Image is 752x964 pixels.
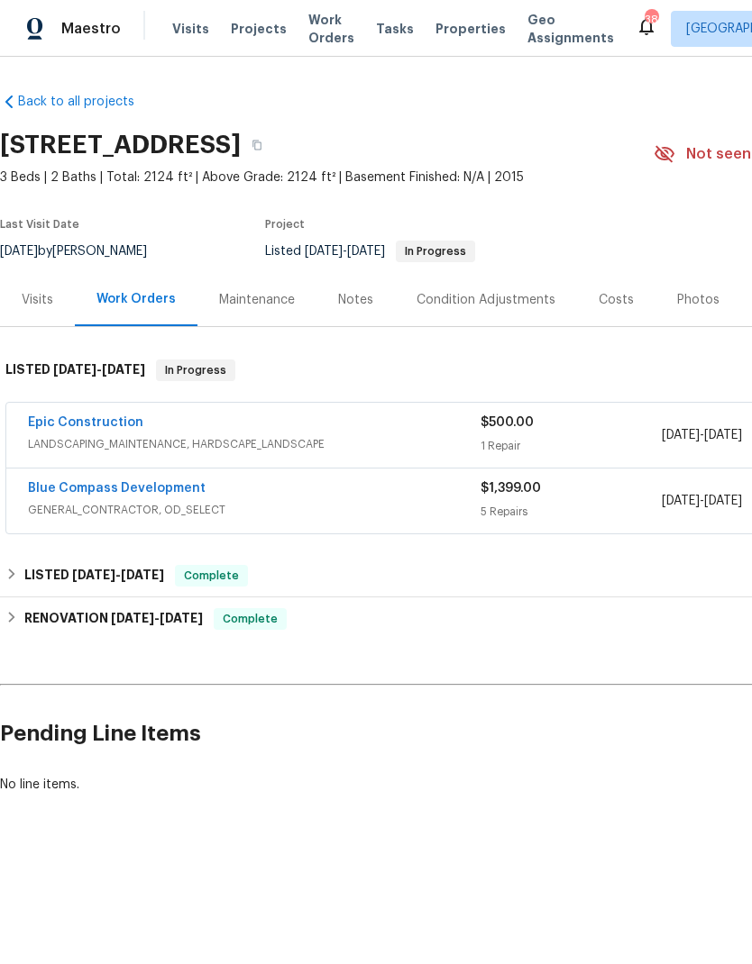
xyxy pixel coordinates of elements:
span: - [662,492,742,510]
span: - [53,363,145,376]
span: [DATE] [704,495,742,507]
span: Properties [436,20,506,38]
h6: LISTED [5,359,145,381]
span: - [72,568,164,581]
span: Tasks [376,23,414,35]
span: [DATE] [305,245,343,258]
span: Complete [216,610,285,628]
div: Photos [677,291,720,309]
span: - [111,612,203,624]
a: Epic Construction [28,416,143,429]
div: 5 Repairs [481,503,662,521]
span: Listed [265,245,475,258]
span: Complete [177,567,246,585]
div: Condition Adjustments [417,291,555,309]
span: Projects [231,20,287,38]
span: [DATE] [662,429,700,441]
span: $1,399.00 [481,482,541,495]
span: [DATE] [347,245,385,258]
span: In Progress [398,246,473,257]
span: - [305,245,385,258]
span: $500.00 [481,416,534,429]
span: Geo Assignments [527,11,614,47]
span: GENERAL_CONTRACTOR, OD_SELECT [28,501,481,519]
span: Visits [172,20,209,38]
span: In Progress [158,361,234,379]
span: [DATE] [111,612,154,624]
span: [DATE] [160,612,203,624]
span: [DATE] [704,429,742,441]
span: - [662,426,742,444]
div: Work Orders [96,290,176,308]
span: [DATE] [102,363,145,376]
div: Costs [599,291,634,309]
span: Maestro [61,20,121,38]
button: Copy Address [241,129,273,161]
div: 1 Repair [481,437,662,455]
h6: RENOVATION [24,608,203,630]
span: [DATE] [53,363,96,376]
span: [DATE] [72,568,115,581]
h6: LISTED [24,565,164,587]
div: 38 [645,11,657,29]
span: LANDSCAPING_MAINTENANCE, HARDSCAPE_LANDSCAPE [28,435,481,453]
div: Visits [22,291,53,309]
span: Project [265,219,305,230]
div: Maintenance [219,291,295,309]
span: [DATE] [121,568,164,581]
span: [DATE] [662,495,700,507]
a: Blue Compass Development [28,482,206,495]
div: Notes [338,291,373,309]
span: Work Orders [308,11,354,47]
